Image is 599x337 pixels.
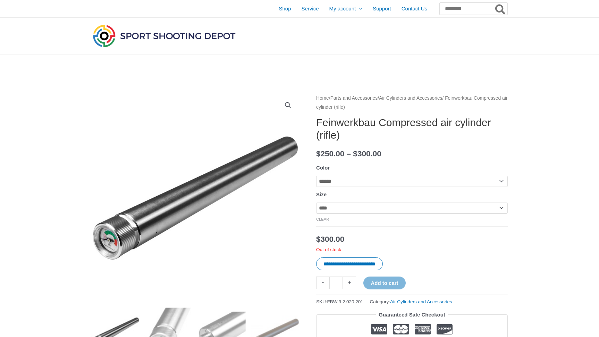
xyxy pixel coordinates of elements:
[316,191,327,197] label: Size
[316,235,321,244] span: $
[316,149,321,158] span: $
[353,149,357,158] span: $
[316,247,508,253] p: Out of stock
[327,299,363,304] span: FBW.3.2.020.201
[494,3,507,15] button: Search
[316,217,329,221] a: Clear options
[316,165,330,171] label: Color
[316,96,329,101] a: Home
[343,277,356,289] a: +
[370,297,452,306] span: Category:
[316,149,344,158] bdi: 250.00
[91,23,237,49] img: Sport Shooting Depot
[316,94,508,112] nav: Breadcrumb
[390,299,452,304] a: Air Cylinders and Accessories
[282,99,294,112] a: View full-screen image gallery
[347,149,351,158] span: –
[316,235,344,244] bdi: 300.00
[316,116,508,141] h1: Feinwerkbau Compressed air cylinder (rifle)
[329,277,343,289] input: Product quantity
[353,149,381,158] bdi: 300.00
[376,310,448,320] legend: Guaranteed Safe Checkout
[330,96,378,101] a: Parts and Accessories
[379,96,442,101] a: Air Cylinders and Accessories
[316,277,329,289] a: -
[363,277,405,289] button: Add to cart
[316,297,363,306] span: SKU:
[91,94,299,302] img: Feinwerkbau Compressed air cylinder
